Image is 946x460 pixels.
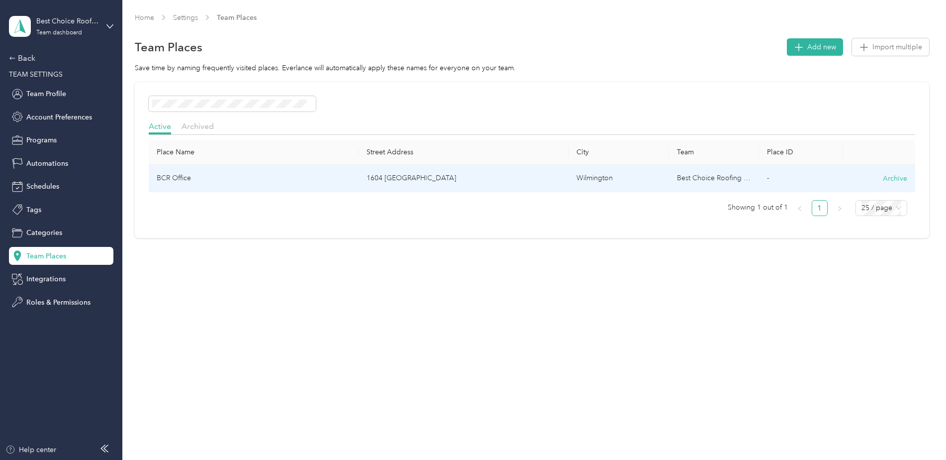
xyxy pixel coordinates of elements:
button: Archive [883,173,907,184]
th: Street Address [359,140,568,165]
button: right [832,200,848,216]
div: Best Choice Roofing [GEOGRAPHIC_DATA][US_STATE] [36,16,98,26]
td: Wilmington [568,165,669,192]
li: 1 [812,200,828,216]
span: Automations [26,158,68,169]
div: Team dashboard [36,30,82,36]
span: Programs [26,135,57,145]
button: Add new [787,38,843,56]
td: Best Choice Roofing Northern Delaware [669,165,759,192]
span: Team Profile [26,89,66,99]
span: TEAM SETTINGS [9,70,63,79]
th: Place Name [149,140,359,165]
span: Tags [26,205,41,215]
button: Import multiple [852,38,929,56]
td: BCR Office [149,165,359,192]
li: Next Page [832,200,848,216]
span: Team Places [217,12,257,23]
span: left [797,206,803,212]
th: Team [669,140,759,165]
span: Active [149,121,171,131]
span: Schedules [26,181,59,192]
li: Previous Page [792,200,808,216]
button: Help center [5,445,56,455]
a: Settings [173,13,198,22]
h1: Team Places [135,42,202,52]
span: Integrations [26,274,66,284]
span: 25 / page [861,201,901,216]
span: Team Places [26,251,66,261]
td: 1604 Newport Gap Pike [359,165,568,192]
th: Place ID [759,140,843,165]
div: Back [9,52,108,64]
span: Roles & Permissions [26,297,91,308]
div: Page Size [855,200,907,216]
span: Archived [182,121,214,131]
a: Home [135,13,154,22]
span: Account Preferences [26,112,92,122]
th: City [568,140,669,165]
span: right [837,206,843,212]
span: Categories [26,228,62,238]
iframe: Everlance-gr Chat Button Frame [890,404,946,460]
td: - [759,165,843,192]
a: 1 [812,201,827,216]
button: left [792,200,808,216]
div: Save time by naming frequently visited places. Everlance will automatically apply these names for... [135,63,929,73]
span: Showing 1 out of 1 [728,200,788,215]
span: Add new [807,42,836,52]
span: Import multiple [872,42,922,52]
